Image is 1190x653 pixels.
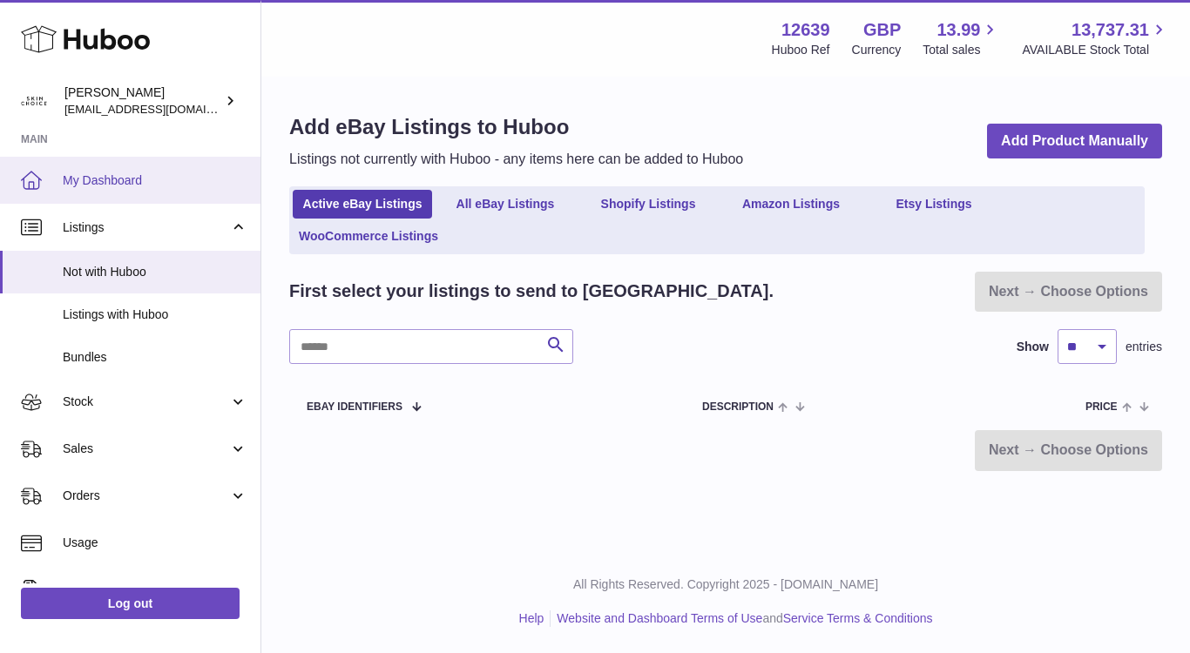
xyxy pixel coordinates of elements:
[63,219,229,236] span: Listings
[63,394,229,410] span: Stock
[307,401,402,413] span: eBay Identifiers
[923,42,1000,58] span: Total sales
[1126,339,1162,355] span: entries
[781,18,830,42] strong: 12639
[551,610,932,627] li: and
[702,401,774,413] span: Description
[63,582,229,598] span: Invoicing and Payments
[852,42,902,58] div: Currency
[64,84,221,118] div: [PERSON_NAME]
[63,306,247,323] span: Listings with Huboo
[783,611,933,625] a: Service Terms & Conditions
[1017,339,1049,355] label: Show
[63,441,229,457] span: Sales
[63,172,247,189] span: My Dashboard
[1022,42,1169,58] span: AVAILABLE Stock Total
[64,102,256,116] span: [EMAIL_ADDRESS][DOMAIN_NAME]
[21,588,240,619] a: Log out
[63,488,229,504] span: Orders
[1022,18,1169,58] a: 13,737.31 AVAILABLE Stock Total
[289,279,774,303] h2: First select your listings to send to [GEOGRAPHIC_DATA].
[21,88,47,114] img: admin@skinchoice.com
[293,190,432,219] a: Active eBay Listings
[557,611,762,625] a: Website and Dashboard Terms of Use
[772,42,830,58] div: Huboo Ref
[863,18,901,42] strong: GBP
[936,18,980,42] span: 13.99
[519,611,544,625] a: Help
[293,222,444,251] a: WooCommerce Listings
[289,150,743,169] p: Listings not currently with Huboo - any items here can be added to Huboo
[63,264,247,280] span: Not with Huboo
[1072,18,1149,42] span: 13,737.31
[721,190,861,219] a: Amazon Listings
[864,190,1004,219] a: Etsy Listings
[923,18,1000,58] a: 13.99 Total sales
[578,190,718,219] a: Shopify Listings
[275,576,1176,593] p: All Rights Reserved. Copyright 2025 - [DOMAIN_NAME]
[436,190,575,219] a: All eBay Listings
[987,124,1162,159] a: Add Product Manually
[1085,401,1118,413] span: Price
[63,535,247,551] span: Usage
[289,113,743,141] h1: Add eBay Listings to Huboo
[63,349,247,366] span: Bundles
